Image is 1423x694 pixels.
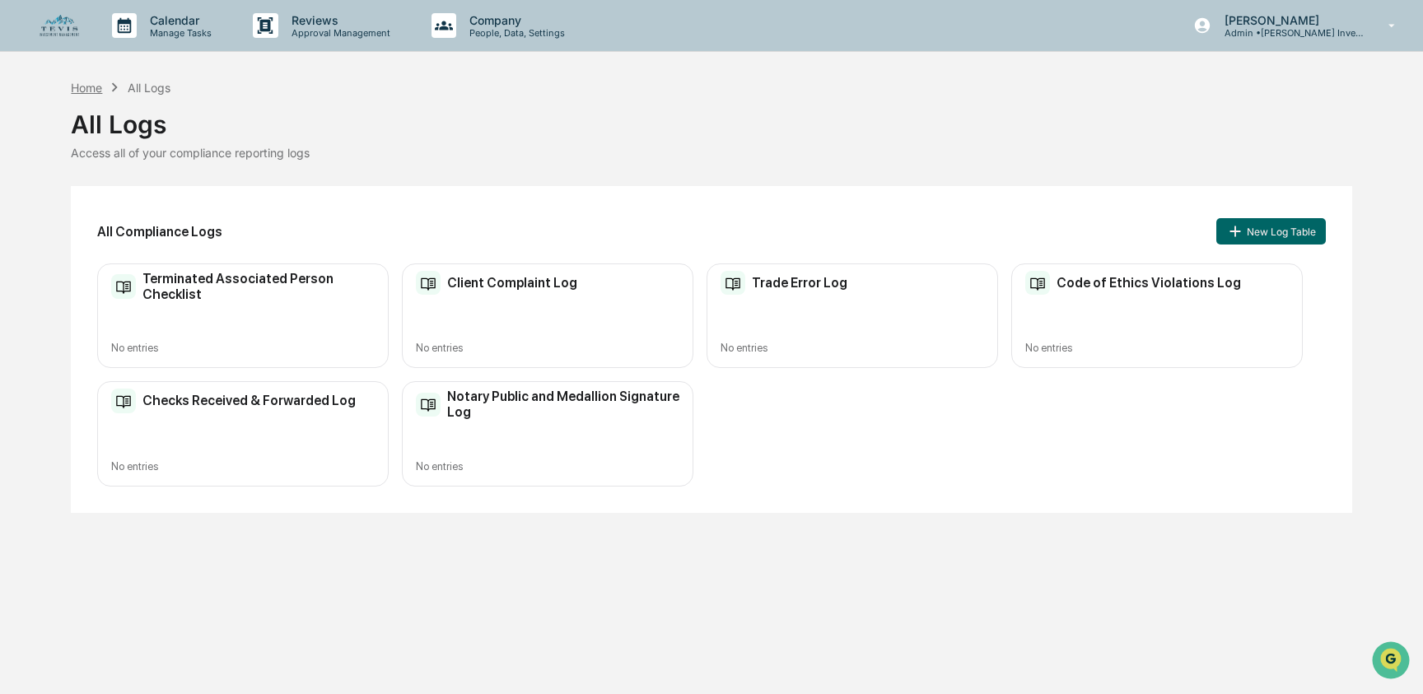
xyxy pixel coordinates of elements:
[278,27,399,39] p: Approval Management
[164,279,199,291] span: Pylon
[1025,342,1289,354] div: No entries
[136,207,204,224] span: Attestations
[416,460,679,473] div: No entries
[128,81,170,95] div: All Logs
[142,393,356,408] h2: Checks Received & Forwarded Log
[116,278,199,291] a: Powered byPylon
[1211,27,1365,39] p: Admin • [PERSON_NAME] Investment Management
[1025,271,1050,296] img: Compliance Log Table Icon
[447,389,679,420] h2: Notary Public and Medallion Signature Log
[40,15,79,37] img: logo
[71,146,1351,160] div: Access all of your compliance reporting logs
[111,460,375,473] div: No entries
[1057,275,1241,291] h2: Code of Ethics Violations Log
[10,201,113,231] a: 🖐️Preclearance
[456,13,573,27] p: Company
[33,207,106,224] span: Preclearance
[71,96,1351,139] div: All Logs
[71,81,102,95] div: Home
[111,342,375,354] div: No entries
[416,342,679,354] div: No entries
[721,271,745,296] img: Compliance Log Table Icon
[33,239,104,255] span: Data Lookup
[280,131,300,151] button: Start new chat
[1211,13,1365,27] p: [PERSON_NAME]
[416,271,441,296] img: Compliance Log Table Icon
[111,274,136,299] img: Compliance Log Table Icon
[752,275,847,291] h2: Trade Error Log
[111,389,136,413] img: Compliance Log Table Icon
[137,13,220,27] p: Calendar
[113,201,211,231] a: 🗄️Attestations
[456,27,573,39] p: People, Data, Settings
[447,275,577,291] h2: Client Complaint Log
[721,342,984,354] div: No entries
[16,126,46,156] img: 1746055101610-c473b297-6a78-478c-a979-82029cc54cd1
[97,224,222,240] h2: All Compliance Logs
[16,209,30,222] div: 🖐️
[1370,640,1415,684] iframe: Open customer support
[56,126,270,142] div: Start new chat
[278,13,399,27] p: Reviews
[137,27,220,39] p: Manage Tasks
[56,142,208,156] div: We're available if you need us!
[142,271,375,302] h2: Terminated Associated Person Checklist
[1216,218,1325,245] button: New Log Table
[10,232,110,262] a: 🔎Data Lookup
[416,393,441,417] img: Compliance Log Table Icon
[16,35,300,61] p: How can we help?
[119,209,133,222] div: 🗄️
[16,240,30,254] div: 🔎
